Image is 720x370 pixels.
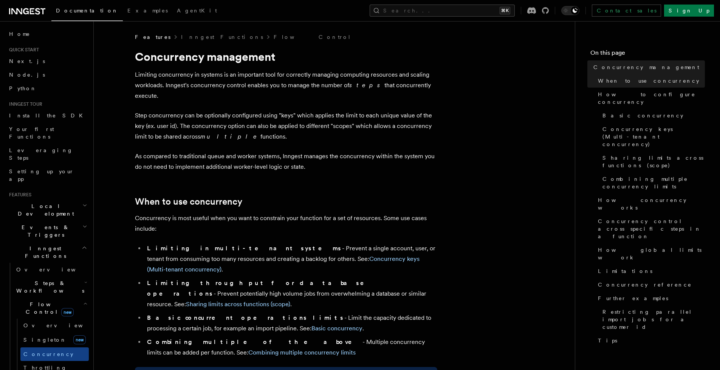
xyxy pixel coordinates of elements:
[13,298,89,319] button: Flow Controlnew
[598,267,652,275] span: Limitations
[135,196,242,207] a: When to use concurrency
[6,192,31,198] span: Features
[9,147,73,161] span: Leveraging Steps
[61,308,74,316] span: new
[6,165,89,186] a: Setting up your app
[145,278,437,310] li: - Prevent potentially high volume jobs from overwhelming a database or similar resource. See: .
[598,281,692,288] span: Concurrency reference
[73,335,86,344] span: new
[6,242,89,263] button: Inngest Functions
[6,143,89,165] a: Leveraging Steps
[349,82,384,89] em: steps
[311,325,362,332] a: Basic concurrency
[145,313,437,334] li: - Limit the capacity dedicated to processing a certain job, for example an import pipeline. See: .
[6,199,89,220] button: Local Development
[598,217,705,240] span: Concurrency control across specific steps in a function
[6,82,89,95] a: Python
[6,54,89,68] a: Next.js
[6,109,89,122] a: Install the SDK
[9,85,37,91] span: Python
[9,30,30,38] span: Home
[599,151,705,172] a: Sharing limits across functions (scope)
[135,110,437,142] p: Step concurrency can be optionally configured using "keys" which applies the limit to each unique...
[595,243,705,264] a: How global limits work
[186,301,290,308] a: Sharing limits across functions (scope)
[20,347,89,361] a: Concurrency
[135,151,437,172] p: As compared to traditional queue and worker systems, Inngest manages the concurrency within the s...
[23,337,67,343] span: Singleton
[51,2,123,21] a: Documentation
[145,243,437,275] li: - Prevent a single account, user, or tenant from consuming too many resources and creating a back...
[23,351,73,357] span: Concurrency
[595,278,705,291] a: Concurrency reference
[9,72,45,78] span: Node.js
[602,175,705,190] span: Combining multiple concurrency limits
[127,8,168,14] span: Examples
[598,91,705,106] span: How to configure concurrency
[9,126,54,140] span: Your first Functions
[602,154,705,169] span: Sharing limits across functions (scope)
[590,48,705,60] h4: On this page
[274,33,351,41] a: Flow Control
[598,294,668,302] span: Further examples
[6,122,89,143] a: Your first Functions
[135,50,437,63] h1: Concurrency management
[20,332,89,347] a: Singletonnew
[123,2,172,20] a: Examples
[598,337,617,344] span: Tips
[145,337,437,358] li: - Multiple concurrency limits can be added per function. See:
[595,291,705,305] a: Further examples
[593,63,699,71] span: Concurrency management
[181,33,263,41] a: Inngest Functions
[599,305,705,334] a: Restricting parallel import jobs for a customer id
[9,113,87,119] span: Install the SDK
[595,193,705,214] a: How concurrency works
[13,276,89,298] button: Steps & Workflows
[595,264,705,278] a: Limitations
[147,279,375,297] strong: Limiting throughput for database operations
[135,69,437,101] p: Limiting concurrency in systems is an important tool for correctly managing computing resources a...
[147,314,344,321] strong: Basic concurrent operations limits
[598,77,699,85] span: When to use concurrency
[6,47,39,53] span: Quick start
[13,301,83,316] span: Flow Control
[602,308,705,331] span: Restricting parallel import jobs for a customer id
[599,172,705,193] a: Combining multiple concurrency limits
[602,125,705,148] span: Concurrency keys (Multi-tenant concurrency)
[595,74,705,88] a: When to use concurrency
[16,267,94,273] span: Overview
[595,334,705,347] a: Tips
[177,8,217,14] span: AgentKit
[9,168,74,182] span: Setting up your app
[598,246,705,261] span: How global limits work
[664,5,714,17] a: Sign Up
[6,101,42,107] span: Inngest tour
[56,8,118,14] span: Documentation
[9,58,45,64] span: Next.js
[595,214,705,243] a: Concurrency control across specific steps in a function
[6,68,89,82] a: Node.js
[592,5,661,17] a: Contact sales
[13,263,89,276] a: Overview
[602,112,683,119] span: Basic concurrency
[13,279,84,294] span: Steps & Workflows
[599,122,705,151] a: Concurrency keys (Multi-tenant concurrency)
[599,109,705,122] a: Basic concurrency
[147,245,342,252] strong: Limiting in multi-tenant systems
[135,213,437,234] p: Concurrency is most useful when you want to constrain your function for a set of resources. Some ...
[20,319,89,332] a: Overview
[6,220,89,242] button: Events & Triggers
[370,5,515,17] button: Search...⌘K
[595,88,705,109] a: How to configure concurrency
[598,196,705,211] span: How concurrency works
[6,245,82,260] span: Inngest Functions
[561,6,579,15] button: Toggle dark mode
[6,224,82,239] span: Events & Triggers
[135,33,170,41] span: Features
[200,133,260,140] em: multiple
[23,322,101,328] span: Overview
[147,338,362,345] strong: Combining multiple of the above
[6,202,82,217] span: Local Development
[248,349,356,356] a: Combining multiple concurrency limits
[6,27,89,41] a: Home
